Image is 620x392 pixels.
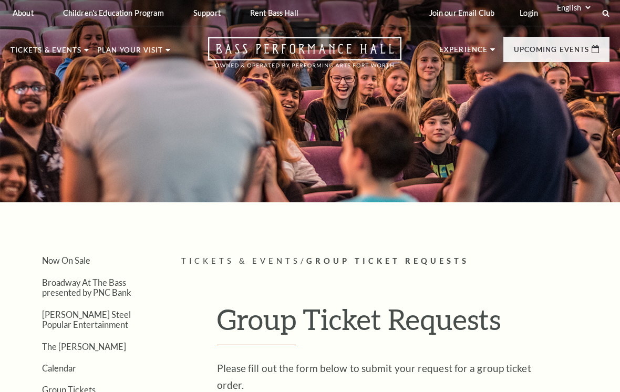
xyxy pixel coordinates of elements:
span: Tickets & Events [181,256,301,265]
p: / [181,255,609,268]
span: Group Ticket Requests [306,256,469,265]
p: About [13,8,34,17]
select: Select: [555,3,592,13]
h2: Group Ticket Requests [217,302,574,345]
p: Tickets & Events [11,47,81,59]
p: Rent Bass Hall [250,8,298,17]
p: Plan Your Visit [97,47,163,59]
p: Experience [439,46,488,59]
a: Now On Sale [42,255,90,265]
a: Broadway At The Bass presented by PNC Bank [42,277,131,297]
p: Support [193,8,221,17]
a: Calendar [42,363,76,373]
a: The [PERSON_NAME] [42,342,126,352]
p: Upcoming Events [514,46,589,59]
a: [PERSON_NAME] Steel Popular Entertainment [42,310,131,329]
p: Children's Education Program [63,8,164,17]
